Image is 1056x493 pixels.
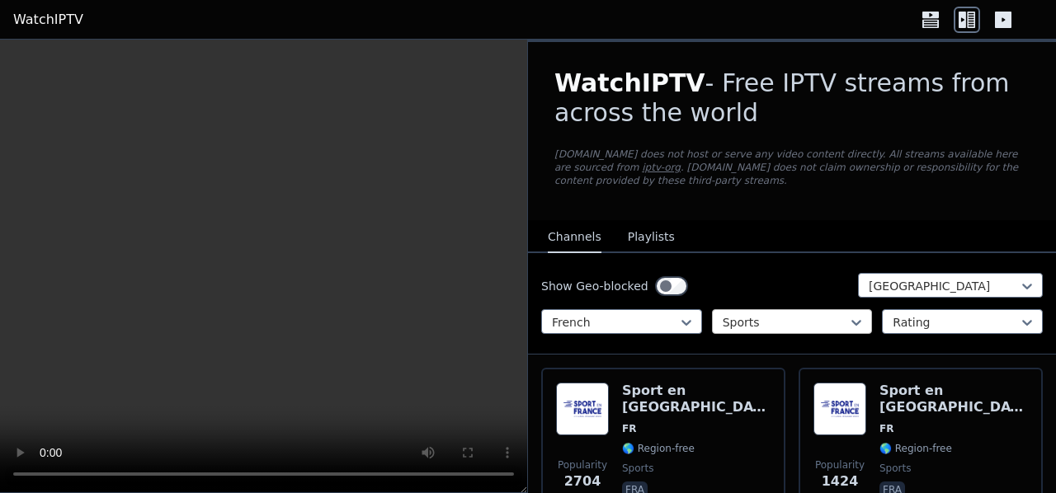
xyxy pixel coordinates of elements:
span: Popularity [558,458,607,472]
img: Sport en France [813,383,866,435]
span: FR [879,422,893,435]
h1: - Free IPTV streams from across the world [554,68,1030,128]
span: 2704 [564,472,601,491]
span: 1424 [822,472,859,491]
label: Show Geo-blocked [541,278,648,294]
button: Playlists [628,222,675,253]
span: sports [879,462,911,475]
img: Sport en France [556,383,609,435]
span: 🌎 Region-free [622,442,695,455]
p: [DOMAIN_NAME] does not host or serve any video content directly. All streams available here are s... [554,148,1030,187]
a: iptv-org [642,162,681,173]
h6: Sport en [GEOGRAPHIC_DATA] [622,383,771,416]
h6: Sport en [GEOGRAPHIC_DATA] [879,383,1028,416]
button: Channels [548,222,601,253]
span: Popularity [815,458,865,472]
span: WatchIPTV [554,68,705,97]
span: FR [622,422,636,435]
a: WatchIPTV [13,10,83,30]
span: 🌎 Region-free [879,442,952,455]
span: sports [622,462,653,475]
